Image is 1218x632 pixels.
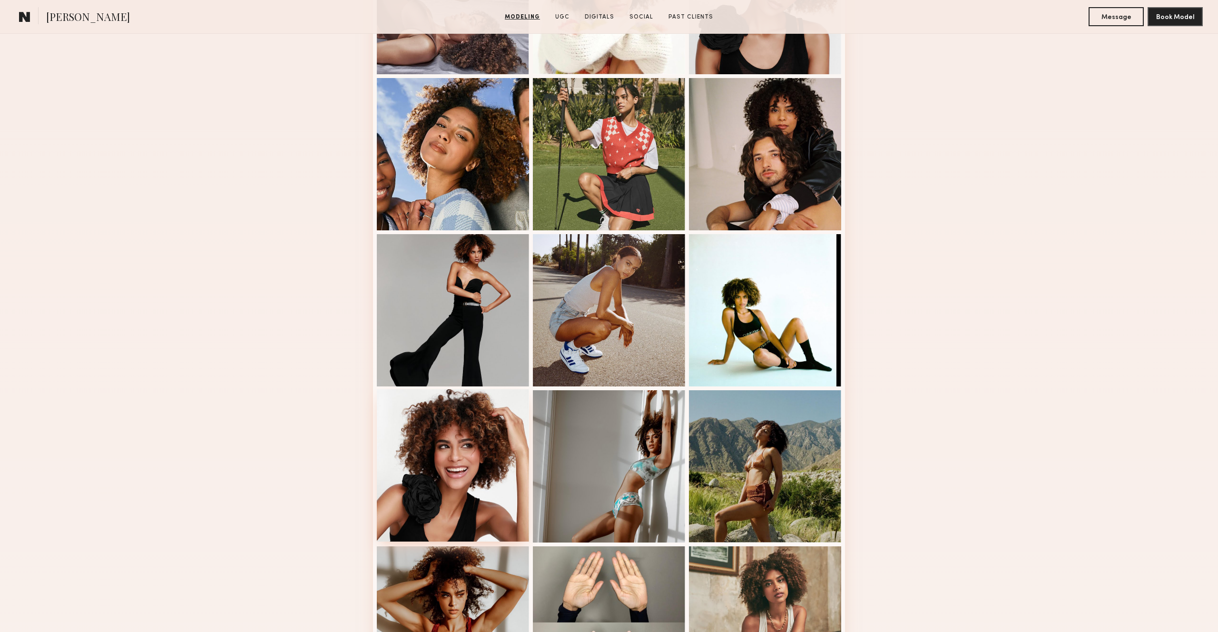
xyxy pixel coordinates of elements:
[665,13,717,21] a: Past Clients
[1148,12,1203,20] a: Book Model
[46,10,130,26] span: [PERSON_NAME]
[581,13,618,21] a: Digitals
[501,13,544,21] a: Modeling
[551,13,573,21] a: UGC
[626,13,657,21] a: Social
[1148,7,1203,26] button: Book Model
[1089,7,1144,26] button: Message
